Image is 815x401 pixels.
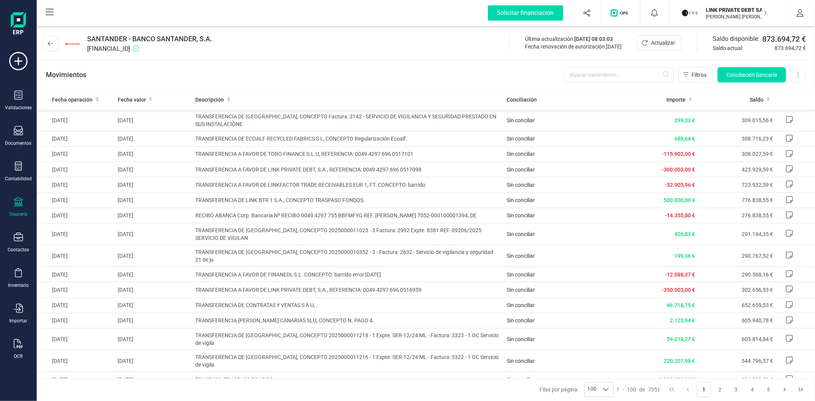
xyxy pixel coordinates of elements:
[115,298,193,313] td: [DATE]
[46,70,86,80] p: Movimientos
[507,231,535,237] span: Sin conciliar
[115,328,193,350] td: [DATE]
[37,162,115,177] td: [DATE]
[698,328,776,350] td: 603.814,84 €
[574,36,613,42] span: [DATE] 08:03:03
[115,245,193,267] td: [DATE]
[665,182,695,188] span: -52.905,96 €
[713,382,728,397] button: Page 2
[195,135,501,142] span: TRANSFERENCIA DE ECOALF RECYCLED FABRICS S L, CONCEPTO Regularización Ecoalf.
[37,328,115,350] td: [DATE]
[115,208,193,223] td: [DATE]
[115,267,193,282] td: [DATE]
[37,282,115,298] td: [DATE]
[617,386,620,393] span: 1
[195,150,501,158] span: TRANSFERENCIA A FAVOR DE TORO FINANCE S.L.U, REFERENCIA: 0049 4297 696 0517101
[651,39,675,47] span: Actualizar
[87,34,212,44] span: SANTANDER - BANCO SANTANDER, S.A.
[665,272,695,278] span: -12.088,37 €
[87,44,212,53] span: [FINANCIAL_ID]
[479,1,572,25] button: Solicitar financiación
[698,372,776,387] td: 324.588,59 €
[507,96,537,103] span: Conciliación
[540,382,614,397] div: Filas por página:
[761,382,776,397] button: Page 5
[698,208,776,223] td: 276.838,55 €
[115,162,193,177] td: [DATE]
[667,302,695,308] span: 46.718,75 €
[729,382,744,397] button: Page 3
[670,317,695,323] span: 2.125,94 €
[115,192,193,208] td: [DATE]
[195,353,501,369] span: TRANSFERENCIA DE [GEOGRAPHIC_DATA], CONCEPTO 2025000011216 - 1 Expte. SER-12/24 ML - Factura: 332...
[115,131,193,146] td: [DATE]
[698,109,776,131] td: 309.015,56 €
[115,282,193,298] td: [DATE]
[507,358,535,364] span: Sin conciliar
[648,386,661,393] span: 7351
[507,336,535,342] span: Sin conciliar
[698,131,776,146] td: 308.716,23 €
[698,162,776,177] td: 423.929,59 €
[662,287,695,293] span: -350.003,00 €
[617,386,661,393] div: -
[195,248,501,264] span: TRANSFERENCIA DE [GEOGRAPHIC_DATA], CONCEPTO 2025000010352 - 3 - Factura: 2632 - Servicio de vigi...
[611,9,631,17] img: Logo de OPS
[657,377,695,383] span: -2.200.000,00 €
[52,96,92,103] span: Fecha operación
[37,146,115,162] td: [DATE]
[640,386,645,393] span: de
[195,196,501,204] span: TRANSFERENCIA DE LINK BTR 1 S.A., CONCEPTO TRASPASO FONDOS.
[606,44,622,50] span: [DATE]
[115,109,193,131] td: [DATE]
[525,43,622,50] div: Fecha renovación de autorización:
[682,5,698,21] img: LI
[195,317,501,324] span: TRANSFERENCIA [PERSON_NAME] CANARIAS SLU, CONCEPTO N. PAGO 4.
[667,96,686,103] span: Importe
[37,245,115,267] td: [DATE]
[665,212,695,218] span: -14.355,80 €
[697,382,711,397] button: Page 1
[664,358,695,364] span: 220.207,98 €
[564,67,674,82] input: Buscar movimiento...
[674,117,695,123] span: 299,33 €
[195,226,501,242] span: TRANSFERENCIA DE [GEOGRAPHIC_DATA], CONCEPTO 2025000011023 - 3 Factura: 2992 Expte. 8381 REF. 092...
[706,6,767,14] p: LINK PRIVATE DEBT SA
[37,267,115,282] td: [DATE]
[674,253,695,259] span: 199,36 €
[195,331,501,347] span: TRANSFERENCIA DE [GEOGRAPHIC_DATA], CONCEPTO 2025000011218 - 1 Expte. SER-12/24 ML - Factura: 332...
[706,14,767,20] p: [PERSON_NAME] [PERSON_NAME]
[115,350,193,372] td: [DATE]
[726,71,777,79] span: Conciliación bancaria
[674,136,695,142] span: 688,64 €
[507,167,535,173] span: Sin conciliar
[627,386,637,393] span: 100
[8,282,29,288] div: Inventario
[774,44,806,52] span: 873.694,72 €
[664,197,695,203] span: 500.000,00 €
[118,96,146,103] span: Fecha valor
[637,35,682,50] button: Actualizar
[37,208,115,223] td: [DATE]
[678,67,713,82] button: Filtros
[37,192,115,208] td: [DATE]
[195,301,501,309] span: TRANSFERENCIA DE CONTRATAS Y VENTAS S A U, .
[195,113,501,128] span: TRANSFERENCIA DE [GEOGRAPHIC_DATA], CONCEPTO Factura: 3142 - SERVICIO DE VIGILANCIA Y SEGURIDAD P...
[585,383,599,396] span: 100
[667,336,695,342] span: 59.018,27 €
[8,247,29,253] div: Contactos
[679,1,776,25] button: LILINK PRIVATE DEBT SA[PERSON_NAME] [PERSON_NAME]
[37,372,115,387] td: [DATE]
[762,34,806,44] span: 873.694,72 €
[606,1,635,25] button: Logo de OPS
[664,382,679,397] button: First Page
[507,377,535,383] span: Sin conciliar
[507,136,535,142] span: Sin conciliar
[488,5,563,21] div: Solicitar financiación
[674,231,695,237] span: 426,83 €
[115,177,193,192] td: [DATE]
[698,223,776,245] td: 291.194,35 €
[5,176,32,182] div: Contabilidad
[5,140,32,146] div: Documentos
[195,181,501,189] span: TRANSFERENCIA A FAVOR DE LINKFACTOR TRADE RECEIVABLES EUR 1, FT. CONCEPTO: barrido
